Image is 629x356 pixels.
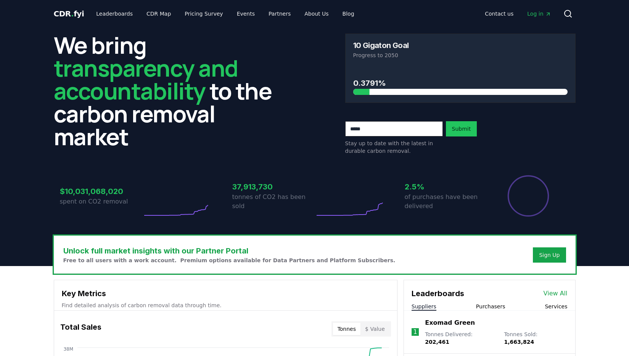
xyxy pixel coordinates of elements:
button: $ Value [360,323,389,335]
p: Tonnes Delivered : [425,330,496,346]
nav: Main [90,7,360,21]
p: tonnes of CO2 has been sold [232,192,315,211]
button: Purchasers [476,303,505,310]
p: Find detailed analysis of carbon removal data through time. [62,301,389,309]
h3: Total Sales [60,321,101,337]
a: CDR.fyi [54,8,84,19]
a: Events [231,7,261,21]
button: Suppliers [412,303,436,310]
h3: 2.5% [405,181,487,192]
span: transparency and accountability [54,52,238,106]
span: . [71,9,74,18]
button: Services [545,303,567,310]
a: View All [544,289,568,298]
h3: Key Metrics [62,288,389,299]
a: Contact us [479,7,520,21]
p: Free to all users with a work account. Premium options available for Data Partners and Platform S... [63,257,396,264]
span: 1,663,824 [504,339,534,345]
a: Blog [336,7,360,21]
a: Partners [262,7,297,21]
p: Stay up to date with the latest in durable carbon removal. [345,140,443,155]
a: Sign Up [539,251,560,259]
p: of purchases have been delivered [405,192,487,211]
a: Leaderboards [90,7,139,21]
a: About Us [298,7,335,21]
button: Submit [446,121,477,136]
p: Tonnes Sold : [504,330,567,346]
div: Percentage of sales delivered [507,175,550,217]
h2: We bring to the carbon removal market [54,34,284,148]
a: Exomad Green [425,318,475,327]
button: Sign Up [533,247,566,263]
span: Log in [527,10,551,18]
h3: $10,031,068,020 [60,186,142,197]
h3: 10 Gigaton Goal [353,42,409,49]
a: CDR Map [140,7,177,21]
h3: 0.3791% [353,77,568,89]
p: 1 [413,327,417,337]
button: Tonnes [333,323,360,335]
p: Progress to 2050 [353,51,568,59]
a: Pricing Survey [179,7,229,21]
span: 202,461 [425,339,449,345]
h3: Leaderboards [412,288,464,299]
a: Log in [521,7,557,21]
span: CDR fyi [54,9,84,18]
h3: Unlock full market insights with our Partner Portal [63,245,396,257]
p: spent on CO2 removal [60,197,142,206]
h3: 37,913,730 [232,181,315,192]
tspan: 38M [63,346,73,352]
nav: Main [479,7,557,21]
